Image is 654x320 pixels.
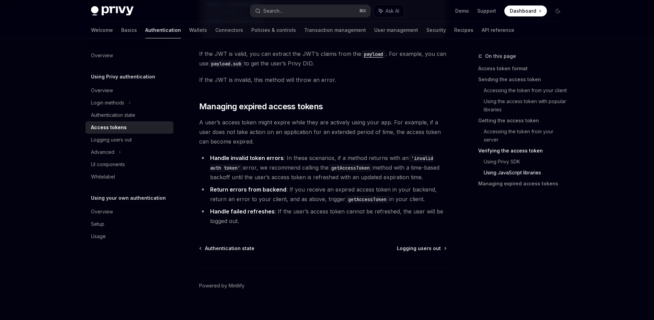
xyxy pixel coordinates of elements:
span: Managing expired access tokens [199,101,323,112]
a: Using the access token with popular libraries [484,96,569,115]
strong: Handle invalid token errors [210,155,284,161]
div: Usage [91,232,106,241]
button: Toggle dark mode [552,5,563,16]
a: Authentication state [85,109,173,121]
a: Access tokens [85,121,173,134]
a: Logging users out [85,134,173,146]
a: Overview [85,49,173,62]
strong: Handle failed refreshes [210,208,275,215]
div: Authentication state [91,111,135,119]
code: getAccessToken [329,164,372,172]
span: Authentication state [205,245,254,252]
span: Ask AI [386,8,399,14]
span: Logging users out [397,245,441,252]
div: Overview [91,51,113,60]
a: Authentication [145,22,181,38]
a: Logging users out [397,245,446,252]
button: Search...⌘K [250,5,370,17]
code: payload [361,50,386,58]
a: Whitelabel [85,171,173,183]
a: Policies & controls [251,22,296,38]
a: Accessing the token from your client [484,85,569,96]
a: Verifying the access token [478,145,569,156]
a: Dashboard [504,5,547,16]
a: UI components [85,158,173,171]
span: If the JWT is valid, you can extract the JWT’s claims from the . For example, you can use to get ... [199,49,447,68]
div: Access tokens [91,123,127,132]
a: Welcome [91,22,113,38]
strong: Return errors from backend [210,186,286,193]
li: : In these scenarios, if a method returns with an error, we recommend calling the method with a t... [199,153,447,182]
a: Connectors [215,22,243,38]
a: API reference [482,22,514,38]
a: Basics [121,22,137,38]
img: dark logo [91,6,134,16]
a: Security [426,22,446,38]
a: Authentication state [200,245,254,252]
code: 'invalid auth token' [210,155,433,172]
a: Overview [85,206,173,218]
a: payload [361,50,386,57]
a: Getting the access token [478,115,569,126]
a: Using JavaScript libraries [484,167,569,178]
a: Demo [455,8,469,14]
span: Dashboard [510,8,536,14]
div: Login methods [91,99,124,107]
h5: Using your own authentication [91,194,166,202]
a: Wallets [189,22,207,38]
a: Using Privy SDK [484,156,569,167]
a: Usage [85,230,173,243]
a: Accessing the token from your server [484,126,569,145]
a: User management [374,22,418,38]
code: payload.sub [208,60,244,67]
a: Sending the access token [478,74,569,85]
span: A user’s access token might expire while they are actively using your app. For example, if a user... [199,118,447,146]
a: Transaction management [304,22,366,38]
div: Search... [263,7,283,15]
h5: Using Privy authentication [91,73,155,81]
a: Setup [85,218,173,230]
button: Ask AI [374,5,404,17]
a: Access token format [478,63,569,74]
a: Managing expired access tokens [478,178,569,189]
div: UI components [91,160,125,169]
a: Overview [85,84,173,97]
div: Setup [91,220,104,228]
li: : If the user’s access token cannot be refreshed, the user will be logged out. [199,207,447,226]
span: ⌘ K [359,8,366,14]
a: Powered by Mintlify [199,282,244,289]
li: : If you receive an expired access token in your backend, return an error to your client, and as ... [199,185,447,204]
div: Advanced [91,148,114,156]
div: Logging users out [91,136,132,144]
a: Recipes [454,22,473,38]
div: Overview [91,208,113,216]
div: Whitelabel [91,173,115,181]
span: If the JWT is invalid, this method will throw an error. [199,75,447,85]
span: On this page [485,52,516,60]
div: Overview [91,86,113,95]
a: Support [477,8,496,14]
code: getAccessToken [345,196,389,203]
